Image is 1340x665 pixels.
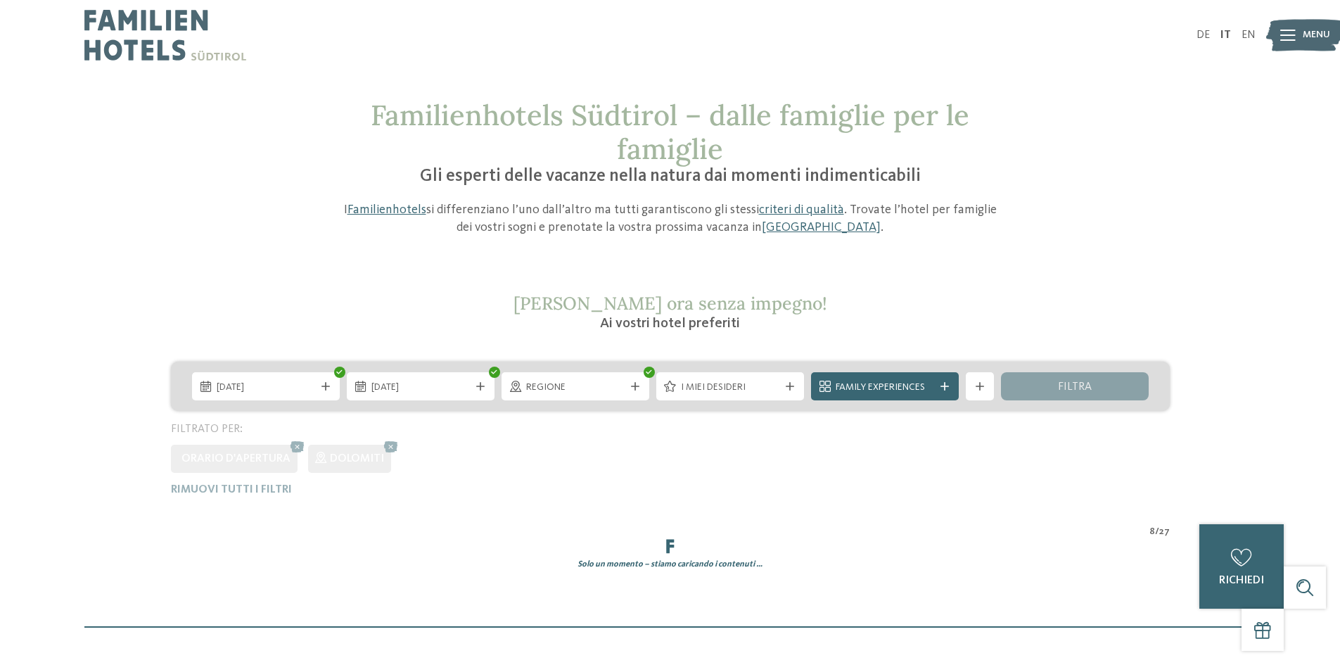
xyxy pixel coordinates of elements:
p: I si differenziano l’uno dall’altro ma tutti garantiscono gli stessi . Trovate l’hotel per famigl... [336,201,1004,236]
span: Ai vostri hotel preferiti [600,317,740,331]
span: 8 [1149,525,1155,539]
a: criteri di qualità [759,203,844,216]
span: 27 [1159,525,1170,539]
span: [DATE] [217,381,315,395]
span: Menu [1303,28,1330,42]
div: Solo un momento – stiamo caricando i contenuti … [160,559,1180,571]
span: Familienhotels Südtirol – dalle famiglie per le famiglie [371,97,969,167]
span: richiedi [1219,575,1264,586]
span: / [1155,525,1159,539]
span: [DATE] [371,381,470,395]
a: DE [1197,30,1210,41]
span: Gli esperti delle vacanze nella natura dai momenti indimenticabili [420,167,921,185]
a: [GEOGRAPHIC_DATA] [762,221,881,234]
span: [PERSON_NAME] ora senza impegno! [513,292,827,315]
a: richiedi [1199,524,1284,609]
span: Family Experiences [836,381,934,395]
a: Familienhotels [347,203,426,216]
span: I miei desideri [681,381,779,395]
span: Regione [526,381,625,395]
a: IT [1220,30,1231,41]
a: EN [1242,30,1256,41]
